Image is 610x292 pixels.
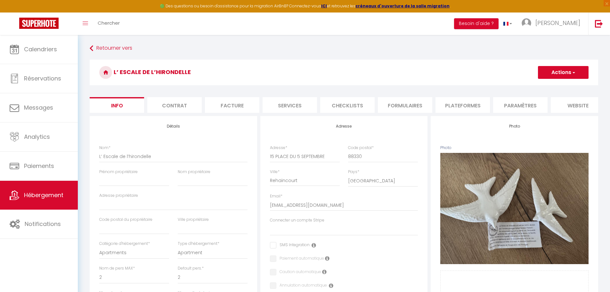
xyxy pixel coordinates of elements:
[24,162,54,170] span: Paiements
[99,124,248,129] h4: Détails
[99,169,138,175] label: Prénom propriétaire
[270,193,282,199] label: Email
[99,241,150,247] label: Catégorie d'hébergement
[90,60,598,85] h3: L’ Escale de l’hirondelle
[99,265,135,271] label: Nom de pers MAX
[535,19,580,27] span: [PERSON_NAME]
[454,18,499,29] button: Besoin d'aide ?
[270,217,324,223] label: Connecter un compte Stripe
[90,97,144,113] li: Info
[5,3,24,22] button: Ouvrir le widget de chat LiveChat
[440,145,451,151] label: Photo
[99,217,152,223] label: Code postal du propriétaire
[205,97,259,113] li: Facture
[90,43,598,54] a: Retourner vers
[522,18,531,28] img: ...
[440,124,589,129] h4: Photo
[276,269,321,276] label: Caution automatique
[25,220,61,228] span: Notifications
[24,74,61,82] span: Réservations
[321,3,327,9] a: ICI
[263,97,317,113] li: Services
[435,97,490,113] li: Plateformes
[378,97,432,113] li: Formulaires
[24,45,57,53] span: Calendriers
[178,169,210,175] label: Nom propriétaire
[99,145,110,151] label: Nom
[276,255,324,263] label: Paiement automatique
[270,124,418,129] h4: Adresse
[147,97,202,113] li: Contrat
[93,13,125,35] a: Chercher
[355,3,450,9] a: créneaux d'ouverture de la salle migration
[493,97,548,113] li: Paramètres
[178,265,204,271] label: Default pers.
[595,20,603,28] img: logout
[517,13,588,35] a: ... [PERSON_NAME]
[270,145,287,151] label: Adresse
[178,241,219,247] label: Type d'hébergement
[270,169,280,175] label: Ville
[24,104,53,112] span: Messages
[98,20,120,26] span: Chercher
[551,97,605,113] li: website
[320,97,375,113] li: Checklists
[24,133,50,141] span: Analytics
[178,217,209,223] label: Ville propriétaire
[19,18,59,29] img: Super Booking
[348,145,374,151] label: Code postal
[538,66,589,79] button: Actions
[348,169,359,175] label: Pays
[99,193,138,199] label: Adresse propriétaire
[24,191,63,199] span: Hébergement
